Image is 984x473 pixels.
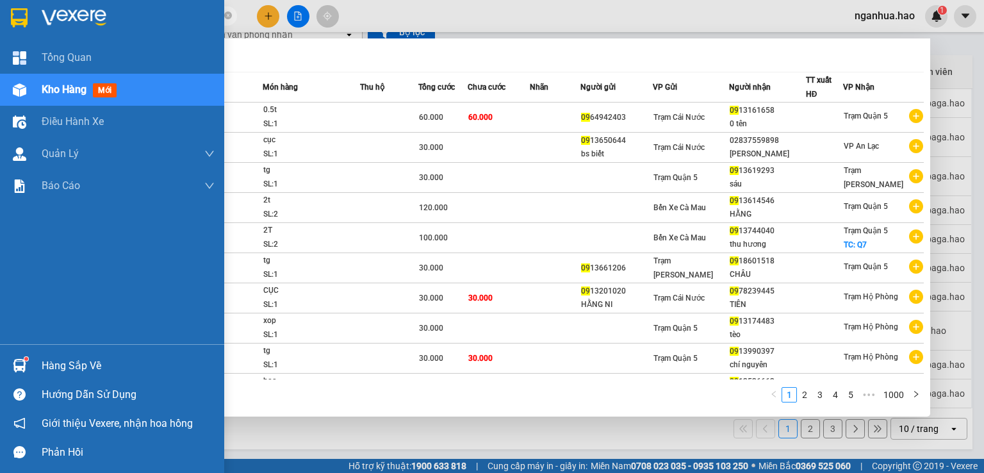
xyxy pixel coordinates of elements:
[653,83,677,92] span: VP Gửi
[844,112,888,120] span: Trạm Quận 5
[843,387,858,402] li: 5
[224,10,232,22] span: close-circle
[729,83,771,92] span: Người nhận
[730,178,805,191] div: sáu
[909,139,923,153] span: plus-circle
[13,417,26,429] span: notification
[730,375,805,388] div: 13536663
[581,261,652,275] div: 13661206
[912,390,920,398] span: right
[730,345,805,358] div: 13990397
[909,320,923,334] span: plus-circle
[93,83,117,97] span: mới
[263,374,359,388] div: bọc
[263,147,359,162] div: SL: 1
[653,143,705,152] span: Trạm Cái Nước
[204,181,215,191] span: down
[581,298,652,311] div: HẰNG NI
[13,359,26,372] img: warehouse-icon
[909,199,923,213] span: plus-circle
[730,347,739,356] span: 09
[844,322,898,331] span: Trạm Hộ Phòng
[844,166,903,189] span: Trạm [PERSON_NAME]
[909,290,923,304] span: plus-circle
[798,388,812,402] a: 2
[24,357,28,361] sup: 1
[844,202,888,211] span: Trạm Quận 5
[581,263,590,272] span: 09
[858,387,879,402] li: Next 5 Pages
[730,106,739,115] span: 09
[828,388,842,402] a: 4
[468,113,493,122] span: 60.000
[13,115,26,129] img: warehouse-icon
[844,353,898,361] span: Trạm Hộ Phòng
[263,298,359,312] div: SL: 1
[730,224,805,238] div: 13744040
[908,387,924,402] li: Next Page
[13,388,26,401] span: question-circle
[766,387,782,402] li: Previous Page
[730,166,739,175] span: 09
[263,358,359,372] div: SL: 1
[419,173,443,182] span: 30.000
[263,268,359,282] div: SL: 1
[812,387,828,402] li: 3
[844,292,898,301] span: Trạm Hộ Phòng
[581,134,652,147] div: 13650644
[828,387,843,402] li: 4
[653,256,713,279] span: Trạm [PERSON_NAME]
[581,111,652,124] div: 64942403
[42,145,79,162] span: Quản Lý
[730,358,805,372] div: chí nguyên
[858,387,879,402] span: •••
[730,147,805,161] div: [PERSON_NAME]
[581,147,652,161] div: bs biết
[730,226,739,235] span: 09
[419,294,443,303] span: 30.000
[766,387,782,402] button: left
[730,196,739,205] span: 09
[42,385,215,404] div: Hướng dẫn sử dụng
[730,298,805,311] div: TIÊN
[419,324,443,333] span: 30.000
[581,285,652,298] div: 13201020
[263,163,359,178] div: tg
[844,262,888,271] span: Trạm Quận 5
[844,240,867,249] span: TC: Q7
[730,268,805,281] div: CHÂU
[263,344,359,358] div: tg
[730,208,805,221] div: HẰNG
[909,229,923,244] span: plus-circle
[530,83,548,92] span: Nhãn
[653,324,698,333] span: Trạm Quận 5
[580,83,616,92] span: Người gửi
[224,12,232,19] span: close-circle
[263,238,359,252] div: SL: 2
[42,415,193,431] span: Giới thiệu Vexere, nhận hoa hồng
[797,387,812,402] li: 2
[879,387,908,402] li: 1000
[880,388,908,402] a: 1000
[909,350,923,364] span: plus-circle
[13,147,26,161] img: warehouse-icon
[730,285,805,298] div: 78239445
[581,113,590,122] span: 09
[42,113,104,129] span: Điều hành xe
[13,179,26,193] img: solution-icon
[909,109,923,123] span: plus-circle
[909,169,923,183] span: plus-circle
[263,194,359,208] div: 2t
[653,173,698,182] span: Trạm Quận 5
[730,134,805,147] div: 02837559898
[13,83,26,97] img: warehouse-icon
[263,254,359,268] div: tg
[419,143,443,152] span: 30.000
[730,377,739,386] span: 09
[909,260,923,274] span: plus-circle
[263,208,359,222] div: SL: 2
[653,233,706,242] span: Bến Xe Cà Mau
[263,178,359,192] div: SL: 1
[419,113,443,122] span: 60.000
[844,226,888,235] span: Trạm Quận 5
